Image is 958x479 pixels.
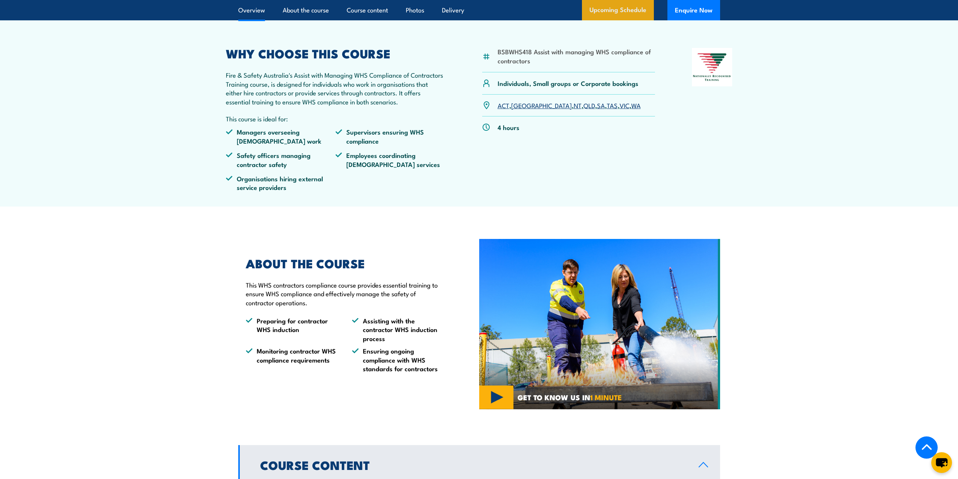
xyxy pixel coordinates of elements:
[498,47,655,65] li: BSBWHS418 Assist with managing WHS compliance of contractors
[518,394,622,401] span: GET TO KNOW US IN
[226,70,446,106] p: Fire & Safety Australia's Assist with Managing WHS Compliance of Contractors Training course, is ...
[226,151,336,168] li: Safety officers managing contractor safety
[335,127,445,145] li: Supervisors ensuring WHS compliance
[590,392,622,402] strong: 1 MINUTE
[226,114,446,123] p: This course is ideal for:
[597,101,605,110] a: SA
[246,280,445,307] p: This WHS contractors compliance course provides essential training to ensure WHS compliance and e...
[583,101,595,110] a: QLD
[498,101,641,110] p: , , , , , , ,
[246,346,338,373] li: Monitoring contractor WHS compliance requirements
[226,48,446,58] h2: WHY CHOOSE THIS COURSE
[498,101,509,110] a: ACT
[511,101,572,110] a: [GEOGRAPHIC_DATA]
[574,101,582,110] a: NT
[692,48,733,86] img: Nationally Recognised Training logo.
[226,174,336,192] li: Organisations hiring external service providers
[246,316,338,343] li: Preparing for contractor WHS induction
[620,101,629,110] a: VIC
[246,258,445,268] h2: ABOUT THE COURSE
[479,239,720,409] img: Fire Extinguisher Training
[931,452,952,473] button: chat-button
[498,123,519,132] p: 4 hours
[260,459,687,470] h2: Course Content
[352,346,445,373] li: Ensuring ongoing compliance with WHS standards for contractors
[498,79,638,87] p: Individuals, Small groups or Corporate bookings
[352,316,445,343] li: Assisting with the contractor WHS induction process
[631,101,641,110] a: WA
[335,151,445,168] li: Employees coordinating [DEMOGRAPHIC_DATA] services
[226,127,336,145] li: Managers overseeing [DEMOGRAPHIC_DATA] work
[607,101,618,110] a: TAS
